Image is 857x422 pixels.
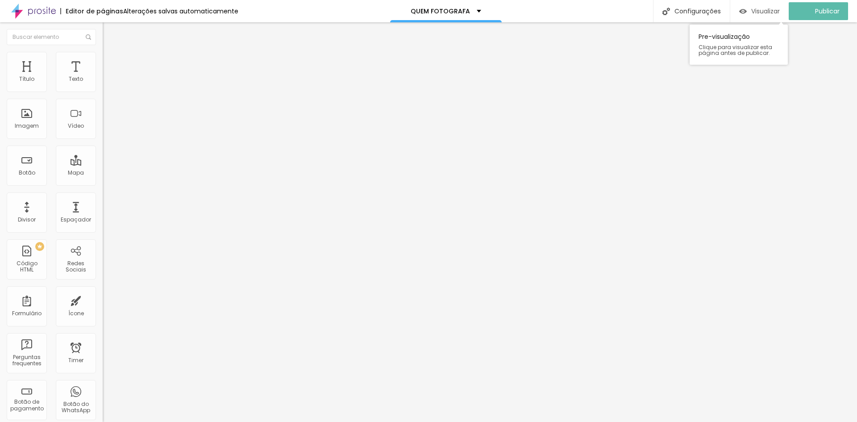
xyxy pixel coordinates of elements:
[68,310,84,317] div: Ícone
[123,8,238,14] div: Alterações salvas automaticamente
[69,76,83,82] div: Texto
[411,8,470,14] p: QUEM FOTOGRAFA
[7,29,96,45] input: Buscar elemento
[58,260,93,273] div: Redes Sociais
[9,399,44,412] div: Botão de pagamento
[662,8,670,15] img: Icone
[61,217,91,223] div: Espaçador
[19,76,34,82] div: Título
[751,8,780,15] span: Visualizar
[60,8,123,14] div: Editor de páginas
[68,123,84,129] div: Vídeo
[19,170,35,176] div: Botão
[789,2,848,20] button: Publicar
[815,8,840,15] span: Publicar
[690,25,788,65] div: Pre-visualização
[12,310,42,317] div: Formulário
[739,8,747,15] img: view-1.svg
[730,2,789,20] button: Visualizar
[15,123,39,129] div: Imagem
[9,260,44,273] div: Código HTML
[699,44,779,56] span: Clique para visualizar esta página antes de publicar.
[86,34,91,40] img: Icone
[9,354,44,367] div: Perguntas frequentes
[68,170,84,176] div: Mapa
[58,401,93,414] div: Botão do WhatsApp
[18,217,36,223] div: Divisor
[68,357,83,364] div: Timer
